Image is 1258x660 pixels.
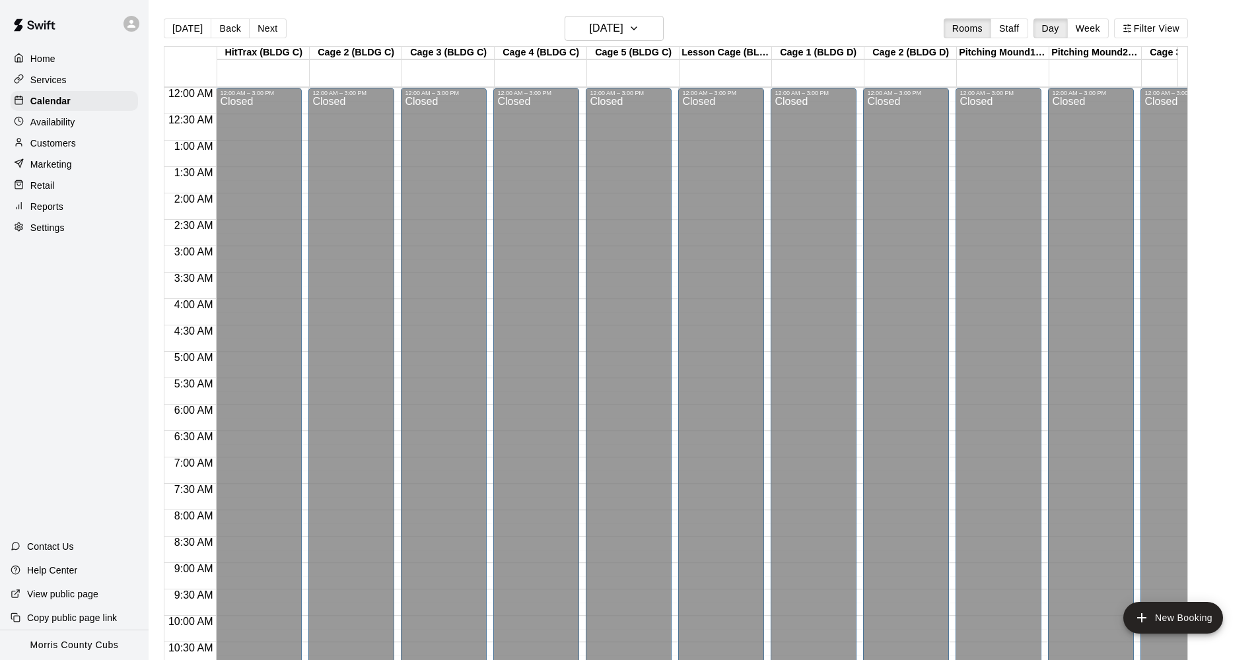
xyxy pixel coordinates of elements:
span: 3:00 AM [171,246,217,257]
div: Pitching Mound1 (BLDG D) [957,47,1049,59]
span: 8:30 AM [171,537,217,548]
a: Marketing [11,154,138,174]
span: 5:00 AM [171,352,217,363]
div: Cage 5 (BLDG C) [587,47,680,59]
div: Pitching Mound2 (BLDG D) [1049,47,1142,59]
span: 1:00 AM [171,141,217,152]
div: 12:00 AM – 3:00 PM [312,90,390,96]
div: 12:00 AM – 3:00 PM [775,90,853,96]
span: 5:30 AM [171,378,217,389]
span: 3:30 AM [171,273,217,284]
a: Customers [11,133,138,153]
button: Filter View [1114,18,1188,38]
div: Cage 3 (BLDG D) [1142,47,1234,59]
div: 12:00 AM – 3:00 PM [497,90,575,96]
span: 7:30 AM [171,484,217,495]
p: Contact Us [27,540,74,553]
div: HitTrax (BLDG C) [217,47,310,59]
span: 4:00 AM [171,299,217,310]
a: Availability [11,112,138,132]
p: Calendar [30,94,71,108]
span: 4:30 AM [171,325,217,337]
p: Copy public page link [27,611,117,624]
a: Calendar [11,91,138,111]
div: Cage 2 (BLDG D) [864,47,957,59]
div: 12:00 AM – 3:00 PM [682,90,760,96]
p: Settings [30,221,65,234]
div: Cage 3 (BLDG C) [402,47,495,59]
button: [DATE] [565,16,664,41]
div: 12:00 AM – 3:00 PM [1144,90,1222,96]
div: 12:00 AM – 3:00 PM [220,90,298,96]
span: 2:30 AM [171,220,217,231]
span: 2:00 AM [171,193,217,205]
span: 1:30 AM [171,167,217,178]
div: 12:00 AM – 3:00 PM [405,90,483,96]
div: Cage 4 (BLDG C) [495,47,587,59]
span: 12:00 AM [165,88,217,99]
span: 9:00 AM [171,563,217,574]
span: 7:00 AM [171,457,217,469]
p: Morris County Cubs [30,638,119,652]
span: 8:00 AM [171,510,217,521]
span: 9:30 AM [171,589,217,601]
a: Reports [11,197,138,216]
p: Services [30,73,67,86]
p: View public page [27,587,98,601]
button: Day [1033,18,1068,38]
p: Availability [30,115,75,129]
div: 12:00 AM – 3:00 PM [867,90,945,96]
p: Customers [30,137,76,150]
div: 12:00 AM – 3:00 PM [1052,90,1130,96]
span: 10:00 AM [165,616,217,627]
span: 6:30 AM [171,431,217,442]
span: 10:30 AM [165,642,217,653]
button: add [1123,602,1223,634]
div: Cage 2 (BLDG C) [310,47,402,59]
button: Back [211,18,250,38]
a: Home [11,49,138,69]
p: Marketing [30,158,72,171]
a: Retail [11,176,138,195]
div: 12:00 AM – 3:00 PM [960,90,1037,96]
button: Week [1067,18,1109,38]
button: Staff [991,18,1028,38]
a: Services [11,70,138,90]
button: [DATE] [164,18,211,38]
p: Home [30,52,55,65]
h6: [DATE] [590,19,623,38]
button: Next [249,18,286,38]
span: 12:30 AM [165,114,217,125]
a: Settings [11,218,138,238]
div: Cage 1 (BLDG D) [772,47,864,59]
p: Help Center [27,564,77,577]
div: Lesson Cage (BLDG C) [680,47,772,59]
button: Rooms [944,18,991,38]
p: Retail [30,179,55,192]
p: Reports [30,200,63,213]
div: 12:00 AM – 3:00 PM [590,90,668,96]
span: 6:00 AM [171,405,217,416]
